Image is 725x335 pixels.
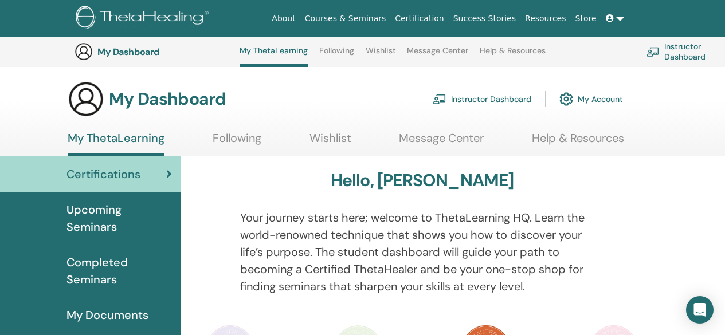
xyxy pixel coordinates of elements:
[66,165,140,183] span: Certifications
[66,306,148,324] span: My Documents
[331,170,514,191] h3: Hello, [PERSON_NAME]
[300,8,391,29] a: Courses & Seminars
[686,296,714,324] div: Open Intercom Messenger
[532,131,624,153] a: Help & Resources
[449,8,520,29] a: Success Stories
[366,46,396,64] a: Wishlist
[433,94,446,104] img: chalkboard-teacher.svg
[309,131,351,153] a: Wishlist
[480,46,546,64] a: Help & Resources
[520,8,571,29] a: Resources
[390,8,448,29] a: Certification
[571,8,601,29] a: Store
[267,8,300,29] a: About
[433,86,531,112] a: Instructor Dashboard
[399,131,484,153] a: Message Center
[75,42,93,61] img: generic-user-icon.jpg
[240,209,605,295] p: Your journey starts here; welcome to ThetaLearning HQ. Learn the world-renowned technique that sh...
[559,89,573,109] img: cog.svg
[97,46,212,57] h3: My Dashboard
[68,131,164,156] a: My ThetaLearning
[407,46,468,64] a: Message Center
[66,254,172,288] span: Completed Seminars
[319,46,354,64] a: Following
[213,131,261,153] a: Following
[646,47,660,57] img: chalkboard-teacher.svg
[559,86,623,112] a: My Account
[240,46,308,67] a: My ThetaLearning
[76,6,213,31] img: logo.png
[68,81,104,117] img: generic-user-icon.jpg
[66,201,172,235] span: Upcoming Seminars
[109,89,226,109] h3: My Dashboard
